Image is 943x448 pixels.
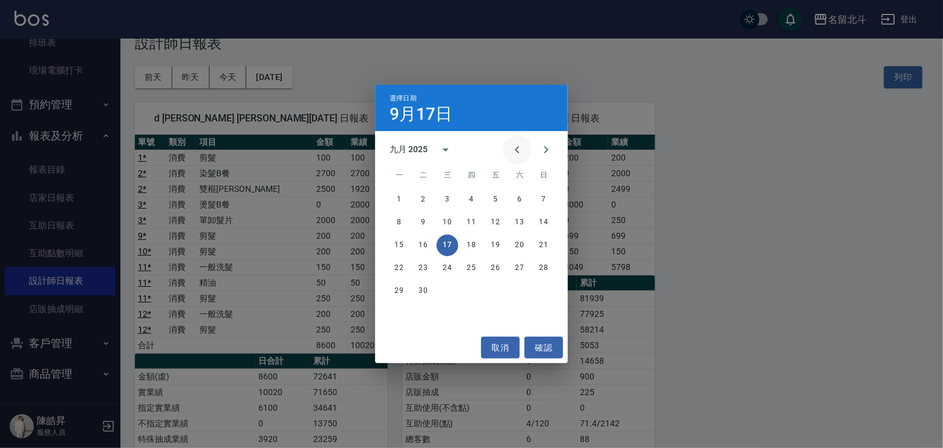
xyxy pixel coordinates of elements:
button: 11 [461,212,482,233]
span: 星期三 [437,164,458,188]
button: Previous month [503,135,532,164]
button: 14 [533,212,555,233]
button: 25 [461,257,482,279]
button: 17 [437,235,458,256]
button: 8 [388,212,410,233]
button: 18 [461,235,482,256]
button: 9 [412,212,434,233]
button: 21 [533,235,555,256]
button: 15 [388,235,410,256]
button: 22 [388,257,410,279]
span: 星期五 [485,164,506,188]
button: 28 [533,257,555,279]
button: 12 [485,212,506,233]
span: 星期二 [412,164,434,188]
div: 九月 2025 [390,143,428,156]
span: 星期一 [388,164,410,188]
button: 10 [437,212,458,233]
span: 星期六 [509,164,531,188]
button: 23 [412,257,434,279]
button: 26 [485,257,506,279]
button: 3 [437,189,458,210]
button: 24 [437,257,458,279]
h4: 9月17日 [390,107,452,121]
span: 星期四 [461,164,482,188]
button: 7 [533,189,555,210]
button: 27 [509,257,531,279]
button: 2 [412,189,434,210]
button: 29 [388,280,410,302]
button: 20 [509,235,531,256]
button: 19 [485,235,506,256]
button: 取消 [481,337,520,359]
button: 13 [509,212,531,233]
button: 6 [509,189,531,210]
button: 5 [485,189,506,210]
button: calendar view is open, switch to year view [431,135,460,164]
span: 星期日 [533,164,555,188]
button: 16 [412,235,434,256]
span: 選擇日期 [390,94,417,102]
button: 1 [388,189,410,210]
button: 30 [412,280,434,302]
button: 確認 [524,337,563,359]
button: 4 [461,189,482,210]
button: Next month [532,135,561,164]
